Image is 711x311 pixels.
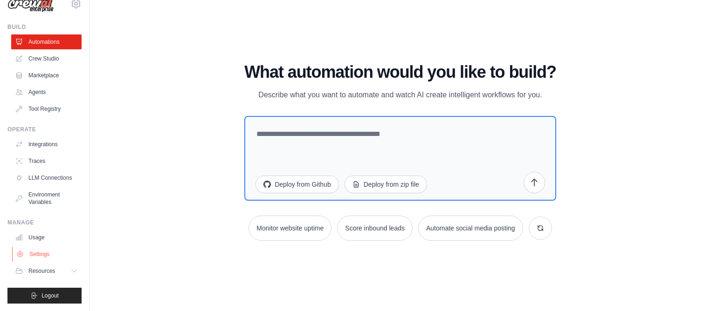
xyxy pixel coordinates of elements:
div: Operate [7,126,82,133]
p: Describe what you want to automate and watch AI create intelligent workflows for you. [244,89,556,101]
a: Crew Studio [11,51,82,66]
a: Environment Variables [11,187,82,210]
a: Integrations [11,137,82,152]
a: LLM Connections [11,170,82,185]
div: Manage [7,219,82,226]
a: Agents [11,85,82,100]
button: Resources [11,264,82,278]
span: Resources [28,267,55,275]
a: Automations [11,34,82,49]
iframe: Chat Widget [664,266,711,311]
div: Build [7,23,82,31]
a: Tool Registry [11,101,82,116]
button: Deploy from zip file [345,176,427,193]
button: Deploy from Github [255,176,339,193]
button: Score inbound leads [337,216,413,241]
a: Marketplace [11,68,82,83]
span: Logout [41,292,59,299]
a: Usage [11,230,82,245]
h1: What automation would you like to build? [244,63,556,81]
button: Logout [7,288,82,304]
a: Traces [11,154,82,169]
button: Automate social media posting [418,216,523,241]
button: Monitor website uptime [249,216,331,241]
div: Виджет чата [664,266,711,311]
a: Settings [12,247,83,262]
